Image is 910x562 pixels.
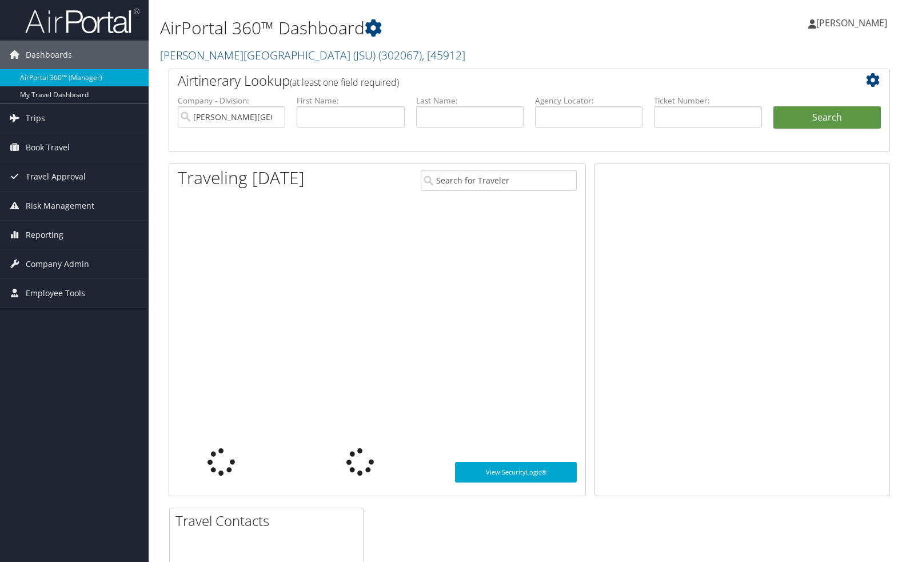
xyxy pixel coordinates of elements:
[25,7,139,34] img: airportal-logo.png
[297,95,404,106] label: First Name:
[175,511,363,531] h2: Travel Contacts
[808,6,899,40] a: [PERSON_NAME]
[535,95,642,106] label: Agency Locator:
[26,192,94,220] span: Risk Management
[178,95,285,106] label: Company - Division:
[160,16,652,40] h1: AirPortal 360™ Dashboard
[378,47,422,63] span: ( 302067 )
[178,166,305,190] h1: Traveling [DATE]
[26,133,70,162] span: Book Travel
[421,170,577,191] input: Search for Traveler
[160,47,465,63] a: [PERSON_NAME][GEOGRAPHIC_DATA] (JSU)
[455,462,577,483] a: View SecurityLogic®
[26,104,45,133] span: Trips
[773,106,881,129] button: Search
[816,17,887,29] span: [PERSON_NAME]
[26,41,72,69] span: Dashboards
[290,76,399,89] span: (at least one field required)
[422,47,465,63] span: , [ 45912 ]
[26,162,86,191] span: Travel Approval
[416,95,524,106] label: Last Name:
[654,95,761,106] label: Ticket Number:
[26,250,89,278] span: Company Admin
[26,221,63,249] span: Reporting
[26,279,85,308] span: Employee Tools
[178,71,821,90] h2: Airtinerary Lookup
